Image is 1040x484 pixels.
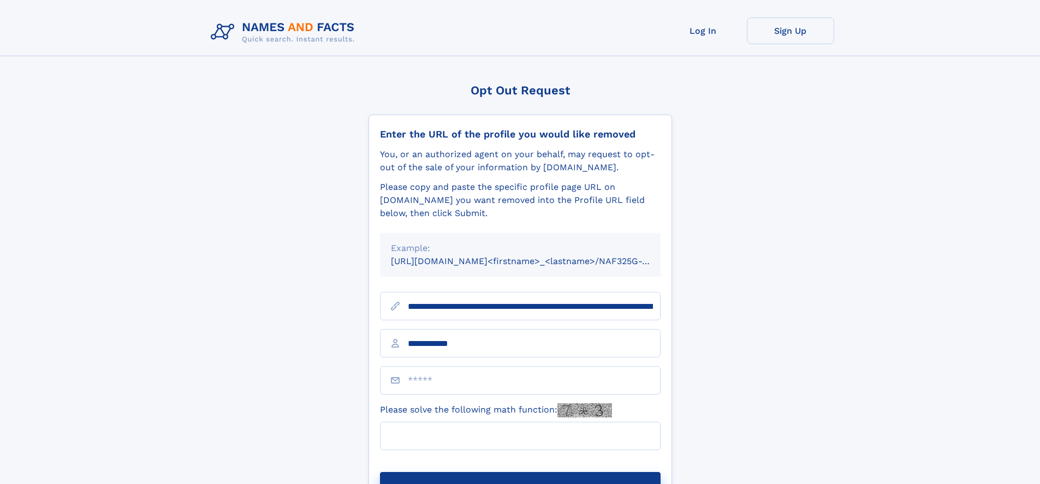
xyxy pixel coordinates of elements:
div: Please copy and paste the specific profile page URL on [DOMAIN_NAME] you want removed into the Pr... [380,181,661,220]
div: Example: [391,242,650,255]
img: Logo Names and Facts [206,17,364,47]
label: Please solve the following math function: [380,403,612,417]
div: Opt Out Request [369,83,672,97]
a: Sign Up [747,17,834,44]
a: Log In [659,17,747,44]
div: You, or an authorized agent on your behalf, may request to opt-out of the sale of your informatio... [380,148,661,174]
small: [URL][DOMAIN_NAME]<firstname>_<lastname>/NAF325G-xxxxxxxx [391,256,681,266]
div: Enter the URL of the profile you would like removed [380,128,661,140]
